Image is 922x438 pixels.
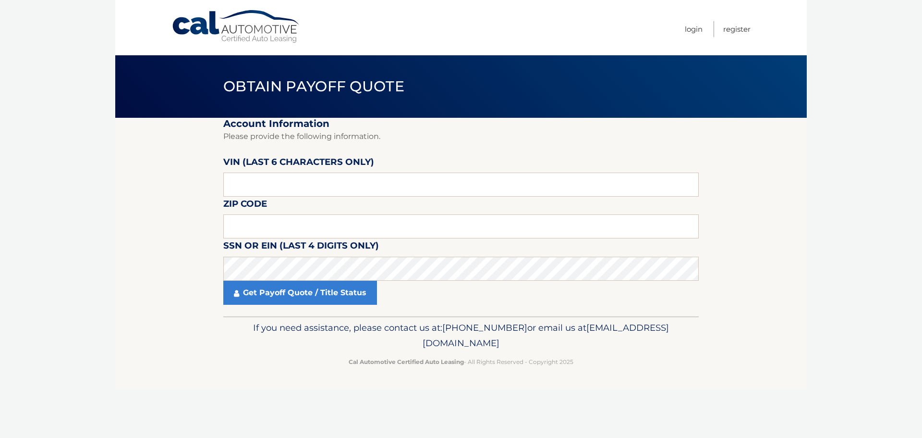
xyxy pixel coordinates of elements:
a: Register [723,21,751,37]
a: Cal Automotive [171,10,301,44]
label: VIN (last 6 characters only) [223,155,374,173]
label: SSN or EIN (last 4 digits only) [223,238,379,256]
span: Obtain Payoff Quote [223,77,404,95]
p: - All Rights Reserved - Copyright 2025 [230,357,692,367]
p: Please provide the following information. [223,130,699,143]
span: [PHONE_NUMBER] [442,322,527,333]
h2: Account Information [223,118,699,130]
a: Get Payoff Quote / Title Status [223,281,377,305]
label: Zip Code [223,197,267,214]
p: If you need assistance, please contact us at: or email us at [230,320,692,351]
strong: Cal Automotive Certified Auto Leasing [349,358,464,365]
a: Login [685,21,703,37]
